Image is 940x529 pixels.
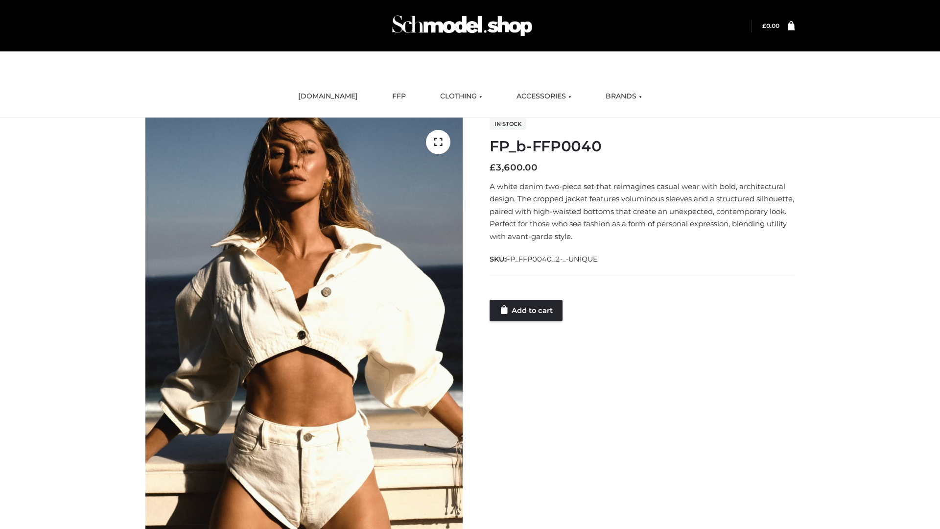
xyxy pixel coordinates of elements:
span: SKU: [490,253,599,265]
span: FP_FFP0040_2-_-UNIQUE [506,255,598,264]
img: Schmodel Admin 964 [389,6,536,45]
bdi: 0.00 [762,22,779,29]
p: A white denim two-piece set that reimagines casual wear with bold, architectural design. The crop... [490,180,795,243]
span: £ [490,162,495,173]
a: £0.00 [762,22,779,29]
a: [DOMAIN_NAME] [291,86,365,107]
a: FFP [385,86,413,107]
a: ACCESSORIES [509,86,579,107]
span: In stock [490,118,526,130]
a: Add to cart [490,300,563,321]
span: £ [762,22,766,29]
bdi: 3,600.00 [490,162,538,173]
a: BRANDS [598,86,649,107]
a: CLOTHING [433,86,490,107]
h1: FP_b-FFP0040 [490,138,795,155]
